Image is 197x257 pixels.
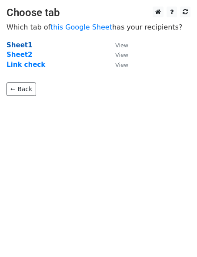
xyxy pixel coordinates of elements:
small: View [115,62,128,68]
a: ← Back [7,82,36,96]
a: View [107,41,128,49]
small: View [115,42,128,49]
iframe: Chat Widget [154,215,197,257]
small: View [115,52,128,58]
a: Link check [7,61,45,69]
h3: Choose tab [7,7,190,19]
a: View [107,61,128,69]
a: Sheet2 [7,51,32,59]
a: this Google Sheet [50,23,112,31]
a: View [107,51,128,59]
p: Which tab of has your recipients? [7,23,190,32]
a: Sheet1 [7,41,32,49]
